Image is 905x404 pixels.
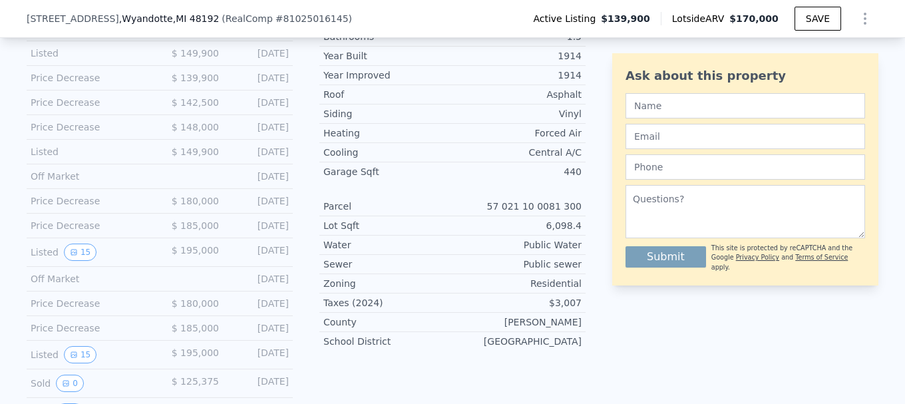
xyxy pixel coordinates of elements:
div: Listed [31,346,149,363]
div: Year Improved [323,69,452,82]
div: [DATE] [230,120,289,134]
span: $ 195,000 [172,245,219,256]
div: [DATE] [230,194,289,208]
span: $ 139,900 [172,73,219,83]
input: Phone [626,154,865,180]
div: [DATE] [230,346,289,363]
div: ( ) [222,12,352,25]
span: , Wyandotte [119,12,220,25]
div: Off Market [31,272,149,286]
span: $ 148,000 [172,122,219,132]
div: Central A/C [452,146,582,159]
input: Name [626,93,865,118]
span: $ 180,000 [172,196,219,206]
span: $ 142,500 [172,97,219,108]
div: [DATE] [230,219,289,232]
span: , MI 48192 [173,13,220,24]
div: [DATE] [230,96,289,109]
div: [DATE] [230,272,289,286]
div: County [323,315,452,329]
div: Roof [323,88,452,101]
span: $139,900 [601,12,650,25]
div: Asphalt [452,88,582,101]
div: [DATE] [230,145,289,158]
div: School District [323,335,452,348]
button: View historical data [56,375,84,392]
span: $ 185,000 [172,220,219,231]
div: Listed [31,47,149,60]
div: Price Decrease [31,71,149,85]
div: Price Decrease [31,120,149,134]
div: Cooling [323,146,452,159]
div: [PERSON_NAME] [452,315,582,329]
a: Privacy Policy [736,254,779,261]
div: Sold [31,375,149,392]
div: Price Decrease [31,297,149,310]
div: Forced Air [452,126,582,140]
div: [DATE] [230,244,289,261]
div: Water [323,238,452,252]
div: Zoning [323,277,452,290]
div: 1914 [452,69,582,82]
span: $ 149,900 [172,48,219,59]
div: [DATE] [230,321,289,335]
div: Sewer [323,258,452,271]
div: Taxes (2024) [323,296,452,309]
div: Price Decrease [31,194,149,208]
div: Public Water [452,238,582,252]
div: Heating [323,126,452,140]
button: Show Options [852,5,878,32]
button: View historical data [64,244,96,261]
div: This site is protected by reCAPTCHA and the Google and apply. [711,244,865,272]
div: [GEOGRAPHIC_DATA] [452,335,582,348]
span: [STREET_ADDRESS] [27,12,119,25]
input: Email [626,124,865,149]
span: RealComp [226,13,273,24]
div: Residential [452,277,582,290]
div: Listed [31,244,149,261]
span: $ 125,375 [172,376,219,387]
div: 57 021 10 0081 300 [452,200,582,213]
div: Price Decrease [31,96,149,109]
span: Lotside ARV [672,12,729,25]
button: Submit [626,246,706,268]
span: $ 149,900 [172,146,219,157]
div: Price Decrease [31,321,149,335]
div: [DATE] [230,297,289,310]
span: $ 185,000 [172,323,219,333]
div: 6,098.4 [452,219,582,232]
div: 440 [452,165,582,178]
div: Siding [323,107,452,120]
div: 1914 [452,49,582,63]
div: Off Market [31,170,149,183]
div: Public sewer [452,258,582,271]
a: Terms of Service [795,254,848,261]
span: # 81025016145 [275,13,349,24]
div: Garage Sqft [323,165,452,178]
div: [DATE] [230,71,289,85]
span: $ 180,000 [172,298,219,309]
span: Active Listing [533,12,601,25]
div: Vinyl [452,107,582,120]
div: Ask about this property [626,67,865,85]
div: Price Decrease [31,219,149,232]
span: $ 195,000 [172,347,219,358]
div: Listed [31,145,149,158]
div: Lot Sqft [323,219,452,232]
div: [DATE] [230,170,289,183]
div: Parcel [323,200,452,213]
div: Year Built [323,49,452,63]
div: $3,007 [452,296,582,309]
div: [DATE] [230,47,289,60]
div: [DATE] [230,375,289,392]
span: $170,000 [729,13,779,24]
button: SAVE [795,7,841,31]
button: View historical data [64,346,96,363]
